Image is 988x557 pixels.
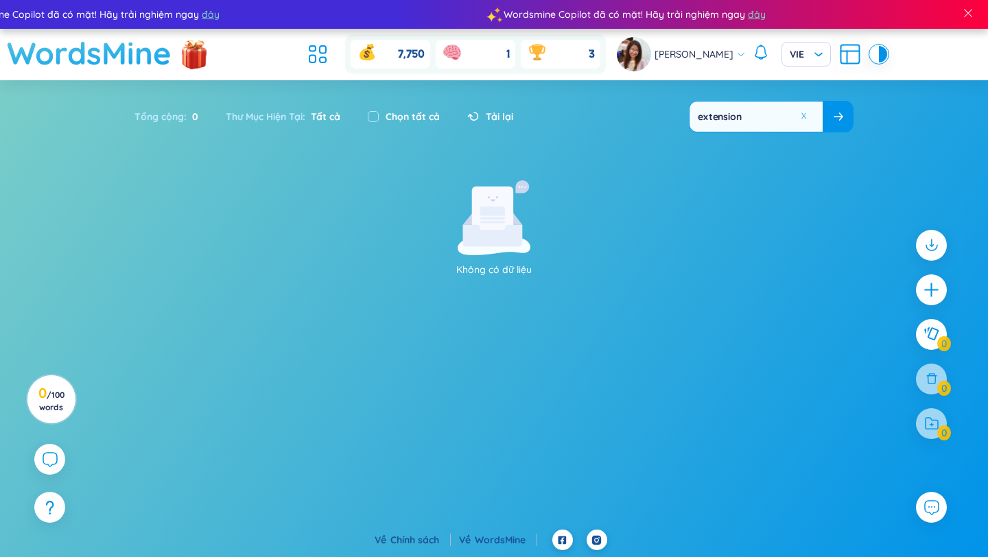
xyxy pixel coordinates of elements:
[459,532,537,547] div: Về
[201,7,219,22] span: đây
[506,47,510,62] span: 1
[375,532,451,547] div: Về
[655,47,733,62] span: [PERSON_NAME]
[398,47,424,62] span: 7,750
[212,102,354,131] div: Thư Mục Hiện Tại :
[747,7,765,22] span: đây
[617,37,651,71] img: avatar
[486,109,513,124] span: Tải lại
[36,388,67,412] h3: 0
[923,281,940,298] span: plus
[589,47,595,62] span: 3
[305,262,683,277] p: Không có dữ liệu
[187,109,198,124] span: 0
[475,534,537,546] a: WordsMine
[690,102,823,132] input: Nhập từ khóa
[180,33,208,74] img: flashSalesIcon.a7f4f837.png
[390,534,451,546] a: Chính sách
[7,29,172,78] a: WordsMine
[134,102,212,131] div: Tổng cộng :
[386,109,440,124] label: Chọn tất cả
[790,47,823,61] span: VIE
[305,110,340,123] span: Tất cả
[39,390,64,412] span: / 100 words
[617,37,655,71] a: avatar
